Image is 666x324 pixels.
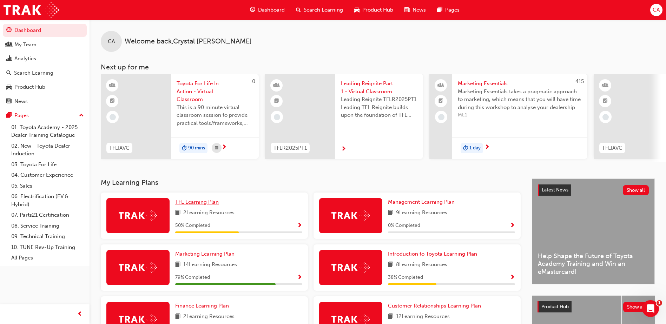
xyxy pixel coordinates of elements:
span: 79 % Completed [175,274,210,282]
span: Marketing Learning Plan [175,251,235,257]
span: book-icon [175,261,180,269]
span: 38 % Completed [388,274,423,282]
span: book-icon [175,209,180,217]
button: Show Progress [510,221,515,230]
span: next-icon [222,144,227,151]
button: Show Progress [297,221,302,230]
button: Show Progress [510,273,515,282]
span: 9 Learning Resources [396,209,447,217]
span: book-icon [388,261,393,269]
span: Toyota For Life In Action - Virtual Classroom [177,80,253,103]
span: Leading Reignite TFLR2025PT1 Leading TFL Reignite builds upon the foundation of TFL Reignite, rea... [341,95,417,119]
img: Trak [119,210,157,221]
span: duration-icon [182,144,187,153]
button: Show all [623,302,649,312]
span: Dashboard [258,6,285,14]
a: 05. Sales [8,181,87,191]
span: 1 day [469,144,481,152]
span: 0 % Completed [388,222,420,230]
button: CA [650,4,662,16]
a: Analytics [3,52,87,65]
span: book-icon [388,209,393,217]
button: DashboardMy TeamAnalyticsSearch LearningProduct HubNews [3,22,87,109]
span: 2 Learning Resources [183,312,235,321]
span: News [413,6,426,14]
span: Marketing Essentials [458,80,582,88]
a: pages-iconPages [431,3,465,17]
span: Leading Reignite Part 1 - Virtual Classroom [341,80,417,95]
span: 415 [575,78,584,85]
h3: Next up for me [90,63,666,71]
span: chart-icon [6,56,12,62]
span: search-icon [296,6,301,14]
span: Show Progress [297,223,302,229]
a: 01. Toyota Academy - 2025 Dealer Training Catalogue [8,122,87,141]
span: TFLR2025PT1 [273,144,307,152]
span: pages-icon [437,6,442,14]
span: 90 mins [188,144,205,152]
a: Product Hub [3,81,87,94]
span: news-icon [404,6,410,14]
span: Management Learning Plan [388,199,455,205]
div: Analytics [14,55,36,63]
span: This is a 90 minute virtual classroom session to provide practical tools/frameworks, behaviours a... [177,103,253,127]
span: Show Progress [510,223,515,229]
span: 8 Learning Resources [396,261,447,269]
span: Product Hub [362,6,393,14]
span: news-icon [6,99,12,105]
span: 12 Learning Resources [396,312,450,321]
span: Latest News [542,187,568,193]
a: 07. Parts21 Certification [8,210,87,221]
a: 415Marketing EssentialsMarketing Essentials takes a pragmatic approach to marketing, which means ... [429,74,587,159]
span: Search Learning [304,6,343,14]
span: 50 % Completed [175,222,210,230]
span: duration-icon [463,144,468,153]
span: ME1 [458,111,582,119]
span: TFLIAVC [602,144,622,152]
span: book-icon [388,312,393,321]
span: Customer Relationships Learning Plan [388,303,481,309]
div: News [14,97,28,106]
span: Show Progress [297,275,302,281]
a: Customer Relationships Learning Plan [388,302,484,310]
span: people-icon [438,81,443,90]
span: learningRecordVerb_NONE-icon [602,114,609,120]
a: Search Learning [3,67,87,80]
a: 09. Technical Training [8,231,87,242]
span: Product Hub [541,304,569,310]
a: My Team [3,38,87,51]
span: learningResourceType_INSTRUCTOR_LED-icon [110,81,115,90]
span: prev-icon [77,310,83,319]
span: Introduction to Toyota Learning Plan [388,251,477,257]
span: booktick-icon [274,97,279,106]
span: Marketing Essentials takes a pragmatic approach to marketing, which means that you will have time... [458,88,582,112]
a: TFLR2025PT1Leading Reignite Part 1 - Virtual ClassroomLeading Reignite TFLR2025PT1 Leading TFL Re... [265,74,423,159]
a: Marketing Learning Plan [175,250,237,258]
button: Pages [3,109,87,122]
button: Show Progress [297,273,302,282]
span: Help Shape the Future of Toyota Academy Training and Win an eMastercard! [538,252,649,276]
span: 1 [657,300,662,306]
a: Management Learning Plan [388,198,457,206]
a: car-iconProduct Hub [349,3,399,17]
span: next-icon [484,144,490,151]
span: learningRecordVerb_NONE-icon [274,114,280,120]
a: Product HubShow all [538,301,649,312]
span: booktick-icon [438,97,443,106]
span: next-icon [341,146,346,153]
iframe: Intercom live chat [642,300,659,317]
span: Finance Learning Plan [175,303,229,309]
button: Show all [623,185,649,195]
img: Trak [4,2,59,18]
a: guage-iconDashboard [244,3,290,17]
span: TFL Learning Plan [175,199,219,205]
div: Pages [14,112,29,120]
a: Latest NewsShow all [538,184,649,196]
div: Search Learning [14,69,53,77]
a: 08. Service Training [8,221,87,231]
img: Trak [331,210,370,221]
img: Trak [331,262,370,273]
span: CA [108,38,115,46]
a: Finance Learning Plan [175,302,232,310]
